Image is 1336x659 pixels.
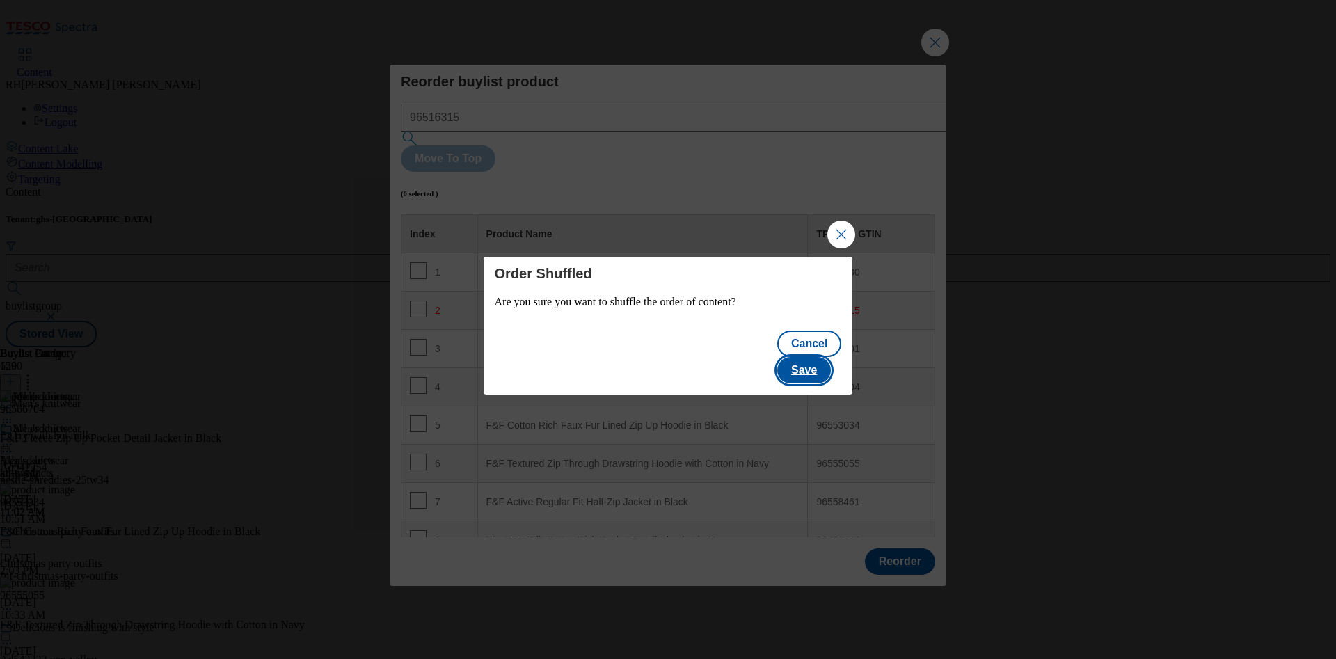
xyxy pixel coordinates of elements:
[777,357,831,383] button: Save
[827,221,855,248] button: Close Modal
[777,331,841,357] button: Cancel
[495,265,842,282] h4: Order Shuffled
[495,296,842,308] p: Are you sure you want to shuffle the order of content?
[484,257,853,395] div: Modal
